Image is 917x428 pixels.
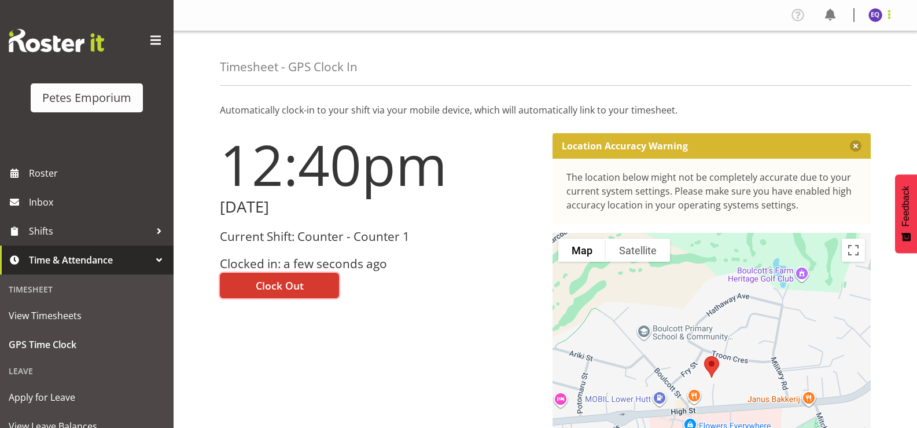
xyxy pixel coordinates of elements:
p: Automatically clock-in to your shift via your mobile device, which will automatically link to you... [220,103,871,117]
h4: Timesheet - GPS Clock In [220,60,358,74]
span: Clock Out [256,278,304,293]
span: Inbox [29,193,168,211]
span: Apply for Leave [9,389,165,406]
h2: [DATE] [220,198,539,216]
div: Timesheet [3,277,171,301]
span: GPS Time Clock [9,336,165,353]
span: Time & Attendance [29,251,150,269]
button: Clock Out [220,273,339,298]
button: Show satellite imagery [606,239,670,262]
button: Feedback - Show survey [895,174,917,253]
h3: Current Shift: Counter - Counter 1 [220,230,539,243]
h1: 12:40pm [220,133,539,196]
button: Show street map [558,239,606,262]
a: GPS Time Clock [3,330,171,359]
button: Close message [850,140,861,152]
div: The location below might not be completely accurate due to your current system settings. Please m... [566,170,857,212]
span: Shifts [29,222,150,240]
button: Toggle fullscreen view [842,239,865,262]
div: Petes Emporium [42,89,131,107]
span: Feedback [901,186,911,226]
a: View Timesheets [3,301,171,330]
h3: Clocked in: a few seconds ago [220,257,539,270]
span: View Timesheets [9,307,165,324]
img: esperanza-querido10799.jpg [868,8,882,22]
span: Roster [29,164,168,182]
img: Rosterit website logo [9,29,104,52]
div: Leave [3,359,171,383]
a: Apply for Leave [3,383,171,412]
p: Location Accuracy Warning [562,140,688,152]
